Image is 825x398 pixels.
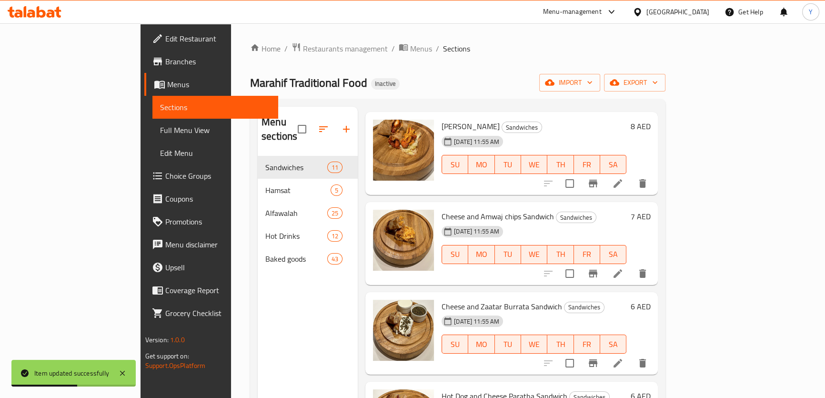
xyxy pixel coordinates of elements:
[442,335,468,354] button: SU
[604,247,623,261] span: SA
[258,247,358,270] div: Baked goods43
[521,335,547,354] button: WE
[152,96,278,119] a: Sections
[144,302,278,325] a: Grocery Checklist
[539,74,600,92] button: import
[468,245,494,264] button: MO
[167,79,271,90] span: Menus
[630,210,650,223] h6: 7 AED
[600,335,626,354] button: SA
[604,337,623,351] span: SA
[600,155,626,174] button: SA
[631,352,654,375] button: delete
[525,337,543,351] span: WE
[646,7,709,17] div: [GEOGRAPHIC_DATA]
[547,335,573,354] button: TH
[450,227,503,236] span: [DATE] 11:55 AM
[612,268,624,279] a: Edit menu item
[373,210,434,271] img: Cheese and Amwaj chips Sandwich
[327,162,342,173] div: items
[442,155,468,174] button: SU
[472,337,491,351] span: MO
[373,300,434,361] img: Cheese and Zaatar Burrata Sandwich
[328,163,342,172] span: 11
[144,50,278,73] a: Branches
[165,193,271,204] span: Coupons
[265,162,327,173] div: Sandwiches
[574,245,600,264] button: FR
[578,158,596,172] span: FR
[582,172,604,195] button: Branch-specific-item
[556,212,596,223] span: Sandwiches
[809,7,813,17] span: Y
[600,245,626,264] button: SA
[604,158,623,172] span: SA
[165,33,271,44] span: Edit Restaurant
[331,186,342,195] span: 5
[144,279,278,302] a: Coverage Report
[499,158,517,172] span: TU
[170,334,185,346] span: 1.0.0
[145,359,206,372] a: Support.OpsPlatform
[34,368,109,378] div: Item updated successfully
[436,43,439,54] li: /
[303,43,388,54] span: Restaurants management
[144,233,278,256] a: Menu disclaimer
[499,337,517,351] span: TU
[442,245,468,264] button: SU
[574,155,600,174] button: FR
[472,247,491,261] span: MO
[551,247,570,261] span: TH
[630,300,650,313] h6: 6 AED
[612,178,624,189] a: Edit menu item
[160,102,271,113] span: Sections
[250,72,367,93] span: Marahif Traditional Food
[327,207,342,219] div: items
[144,164,278,187] a: Choice Groups
[525,158,543,172] span: WE
[630,120,650,133] h6: 8 AED
[499,247,517,261] span: TU
[258,202,358,225] div: Alfawalah25
[250,42,665,55] nav: breadcrumb
[331,184,342,196] div: items
[144,187,278,210] a: Coupons
[144,27,278,50] a: Edit Restaurant
[399,42,432,55] a: Menus
[612,357,624,369] a: Edit menu item
[327,230,342,242] div: items
[564,302,604,313] span: Sandwiches
[284,43,288,54] li: /
[165,239,271,250] span: Menu disclaimer
[144,73,278,96] a: Menus
[551,158,570,172] span: TH
[265,207,327,219] span: Alfawalah
[327,253,342,265] div: items
[165,216,271,227] span: Promotions
[560,353,580,373] span: Select to update
[145,350,189,362] span: Get support on:
[258,156,358,179] div: Sandwiches11
[446,247,464,261] span: SU
[446,158,464,172] span: SU
[578,247,596,261] span: FR
[495,155,521,174] button: TU
[525,247,543,261] span: WE
[258,179,358,202] div: Hamsat5
[152,142,278,164] a: Edit Menu
[145,334,169,346] span: Version:
[265,230,327,242] span: Hot Drinks
[165,56,271,67] span: Branches
[442,119,500,133] span: [PERSON_NAME]
[371,80,400,88] span: Inactive
[443,43,470,54] span: Sections
[265,253,327,265] div: Baked goods
[144,210,278,233] a: Promotions
[556,212,596,223] div: Sandwiches
[631,172,654,195] button: delete
[450,137,503,146] span: [DATE] 11:55 AM
[495,335,521,354] button: TU
[543,6,602,18] div: Menu-management
[292,42,388,55] a: Restaurants management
